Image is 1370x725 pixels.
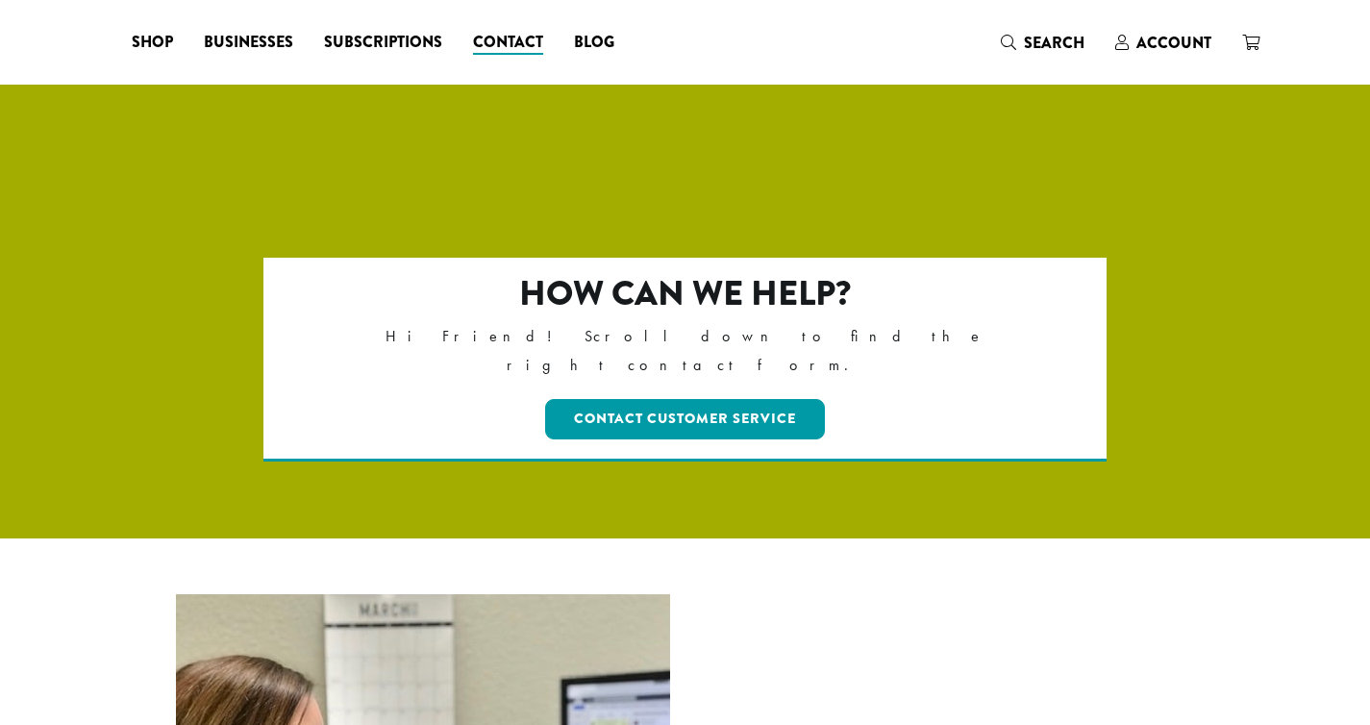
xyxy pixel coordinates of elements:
span: Businesses [204,31,293,55]
span: Blog [574,31,614,55]
span: Search [1024,32,1084,54]
a: Shop [116,27,188,58]
a: Contact Customer Service [545,399,825,439]
p: Hi Friend! Scroll down to find the right contact form. [346,322,1024,380]
span: Shop [132,31,173,55]
span: Subscriptions [324,31,442,55]
h2: How can we help? [346,273,1024,314]
span: Account [1136,32,1211,54]
a: Search [985,27,1100,59]
span: Contact [473,31,543,55]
